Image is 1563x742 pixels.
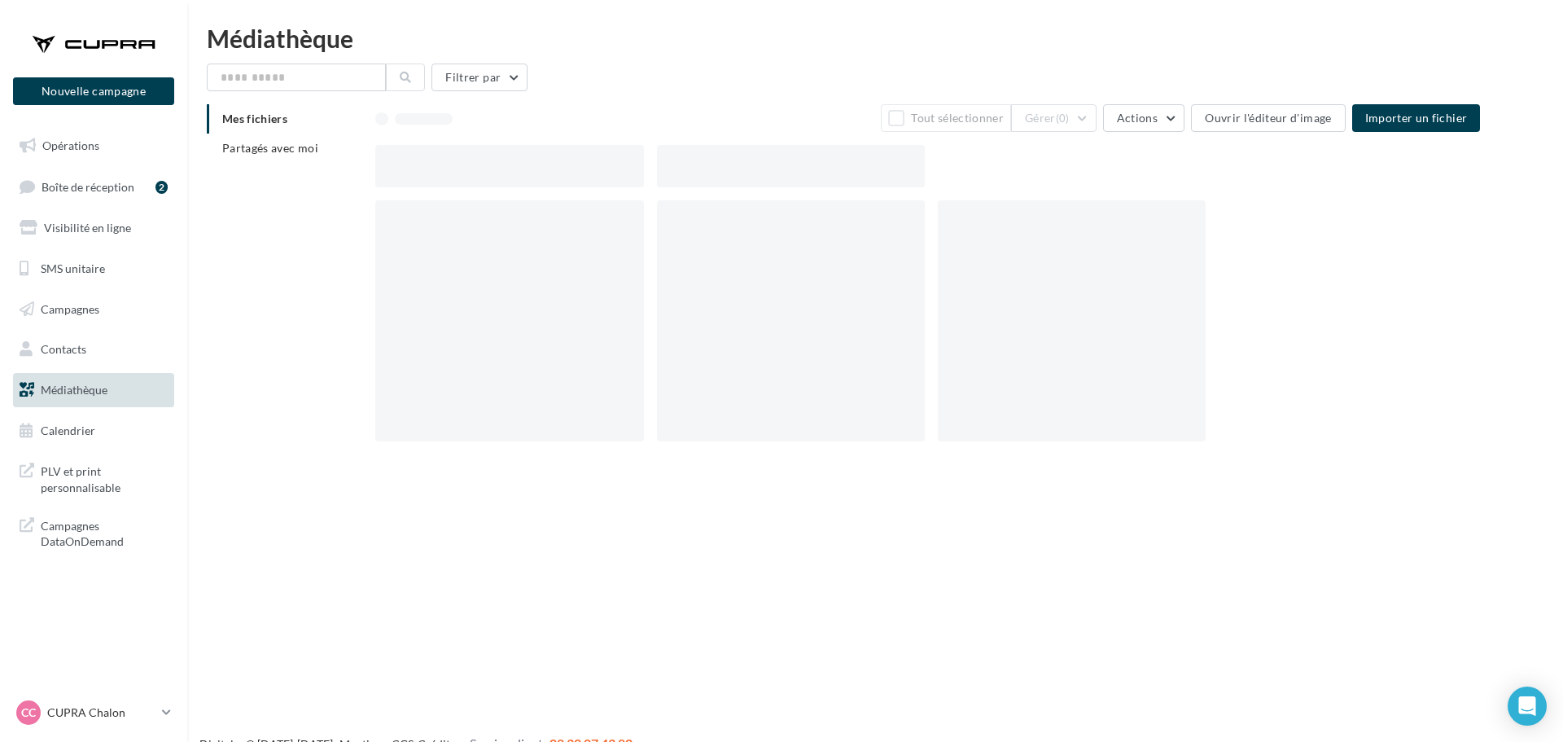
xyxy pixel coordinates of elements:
[155,181,168,194] div: 2
[222,141,318,155] span: Partagés avec moi
[10,211,177,245] a: Visibilité en ligne
[10,454,177,502] a: PLV et print personnalisable
[41,515,168,550] span: Campagnes DataOnDemand
[10,129,177,163] a: Opérations
[47,705,155,721] p: CUPRA Chalon
[41,342,86,356] span: Contacts
[10,292,177,327] a: Campagnes
[10,252,177,286] a: SMS unitaire
[41,301,99,315] span: Campagnes
[41,460,168,495] span: PLV et print personnalisable
[1056,112,1070,125] span: (0)
[10,508,177,556] a: Campagnes DataOnDemand
[42,138,99,152] span: Opérations
[10,332,177,367] a: Contacts
[41,424,95,437] span: Calendrier
[1352,104,1481,132] button: Importer un fichier
[41,261,105,275] span: SMS unitaire
[21,705,36,721] span: CC
[207,26,1543,50] div: Médiathèque
[13,77,174,105] button: Nouvelle campagne
[42,179,134,193] span: Boîte de réception
[431,64,528,91] button: Filtrer par
[1117,111,1158,125] span: Actions
[1365,111,1468,125] span: Importer un fichier
[881,104,1011,132] button: Tout sélectionner
[41,383,107,397] span: Médiathèque
[10,169,177,204] a: Boîte de réception2
[10,373,177,407] a: Médiathèque
[10,414,177,448] a: Calendrier
[13,697,174,728] a: CC CUPRA Chalon
[1191,104,1345,132] button: Ouvrir l'éditeur d'image
[44,221,131,235] span: Visibilité en ligne
[1011,104,1097,132] button: Gérer(0)
[222,112,287,125] span: Mes fichiers
[1103,104,1184,132] button: Actions
[1508,687,1547,726] div: Open Intercom Messenger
